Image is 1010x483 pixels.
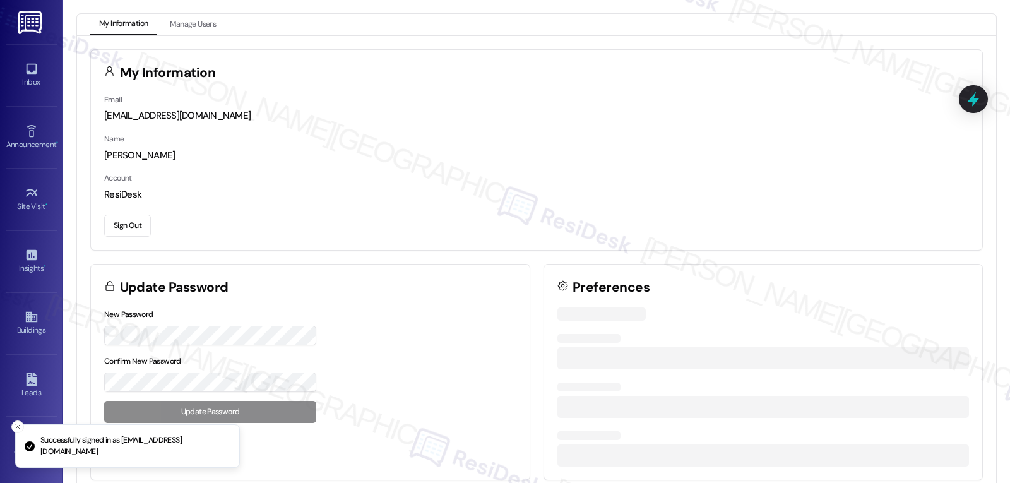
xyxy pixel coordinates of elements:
[6,182,57,217] a: Site Visit •
[104,134,124,144] label: Name
[6,431,57,465] a: Templates •
[573,281,650,294] h3: Preferences
[120,66,216,80] h3: My Information
[18,11,44,34] img: ResiDesk Logo
[40,435,229,457] p: Successfully signed in as [EMAIL_ADDRESS][DOMAIN_NAME]
[6,369,57,403] a: Leads
[104,215,151,237] button: Sign Out
[6,306,57,340] a: Buildings
[90,14,157,35] button: My Information
[45,200,47,209] span: •
[56,138,58,147] span: •
[161,14,225,35] button: Manage Users
[104,173,132,183] label: Account
[104,188,969,201] div: ResiDesk
[104,309,153,319] label: New Password
[104,109,969,122] div: [EMAIL_ADDRESS][DOMAIN_NAME]
[6,244,57,278] a: Insights •
[44,262,45,271] span: •
[11,420,24,433] button: Close toast
[6,58,57,92] a: Inbox
[104,149,969,162] div: [PERSON_NAME]
[120,281,229,294] h3: Update Password
[104,356,181,366] label: Confirm New Password
[104,95,122,105] label: Email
